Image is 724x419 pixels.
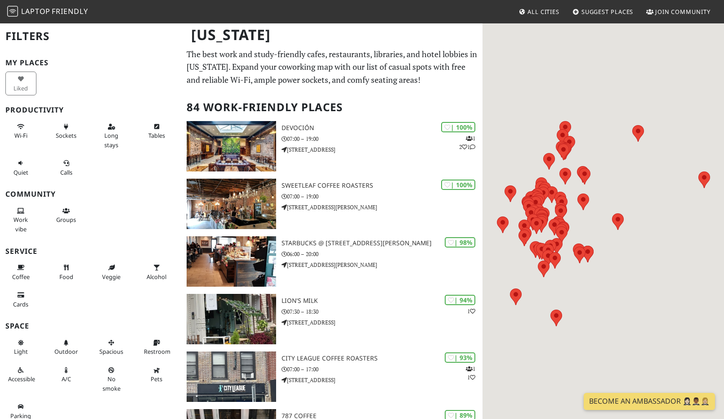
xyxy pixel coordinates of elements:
button: Restroom [141,335,172,359]
h3: Starbucks @ [STREET_ADDRESS][PERSON_NAME] [282,239,483,247]
button: Light [5,335,36,359]
button: Veggie [96,260,127,284]
img: Lion's Milk [187,294,277,344]
div: | 94% [445,295,475,305]
p: [STREET_ADDRESS][PERSON_NAME] [282,203,483,212]
div: | 100% [441,122,475,132]
span: Spacious [99,347,123,356]
span: Quiet [13,168,28,176]
div: | 98% [445,237,475,248]
p: 07:00 – 19:00 [282,135,483,143]
span: Join Community [655,8,711,16]
span: People working [13,216,28,233]
a: All Cities [515,4,563,20]
p: [STREET_ADDRESS][PERSON_NAME] [282,261,483,269]
img: Sweetleaf Coffee Roasters [187,179,277,229]
span: Air conditioned [62,375,71,383]
p: [STREET_ADDRESS] [282,376,483,384]
button: Quiet [5,156,36,180]
a: Sweetleaf Coffee Roasters | 100% Sweetleaf Coffee Roasters 07:00 – 19:00 [STREET_ADDRESS][PERSON_... [181,179,483,229]
h3: Space [5,322,176,330]
span: Laptop [21,6,50,16]
h3: Productivity [5,106,176,114]
button: Work vibe [5,203,36,236]
button: Long stays [96,119,127,152]
h3: Devoción [282,124,483,132]
h3: Service [5,247,176,256]
h3: Community [5,190,176,198]
button: A/C [51,363,82,387]
button: Calls [51,156,82,180]
a: City League Coffee Roasters | 93% 11 City League Coffee Roasters 07:00 – 17:00 [STREET_ADDRESS] [181,351,483,402]
div: | 93% [445,352,475,363]
h3: City League Coffee Roasters [282,355,483,362]
h3: My Places [5,59,176,67]
p: [STREET_ADDRESS] [282,318,483,327]
button: Accessible [5,363,36,387]
span: Natural light [14,347,28,356]
p: 1 [467,307,475,315]
span: Outdoor area [54,347,78,356]
h3: Sweetleaf Coffee Roasters [282,182,483,189]
p: [STREET_ADDRESS] [282,145,483,154]
p: 07:00 – 19:00 [282,192,483,201]
a: Devoción | 100% 121 Devoción 07:00 – 19:00 [STREET_ADDRESS] [181,121,483,171]
a: Suggest Places [569,4,637,20]
p: 1 1 [466,365,475,382]
span: Credit cards [13,300,28,308]
img: Starbucks @ 815 Hutchinson Riv Pkwy [187,236,277,287]
button: Tables [141,119,172,143]
span: All Cities [527,8,559,16]
span: Work-friendly tables [148,131,165,140]
span: Video/audio calls [60,168,72,176]
p: 07:00 – 17:00 [282,365,483,374]
img: LaptopFriendly [7,6,18,17]
a: Starbucks @ 815 Hutchinson Riv Pkwy | 98% Starbucks @ [STREET_ADDRESS][PERSON_NAME] 06:00 – 20:00... [181,236,483,287]
button: Wi-Fi [5,119,36,143]
span: Power sockets [56,131,76,140]
span: Accessible [8,375,35,383]
span: Stable Wi-Fi [14,131,27,140]
button: Spacious [96,335,127,359]
p: 06:00 – 20:00 [282,250,483,258]
h2: Filters [5,23,176,50]
button: Cards [5,288,36,311]
button: Coffee [5,260,36,284]
button: Groups [51,203,82,227]
h1: [US_STATE] [184,23,481,47]
span: Smoke free [103,375,121,392]
span: Veggie [102,273,121,281]
span: Food [59,273,73,281]
a: Lion's Milk | 94% 1 Lion's Milk 07:30 – 18:30 [STREET_ADDRESS] [181,294,483,344]
span: Long stays [104,131,118,149]
h2: 84 Work-Friendly Places [187,94,478,121]
span: Pet friendly [151,375,162,383]
span: Coffee [12,273,30,281]
span: Alcohol [147,273,166,281]
p: 07:30 – 18:30 [282,307,483,316]
p: 1 2 1 [459,134,475,151]
button: Sockets [51,119,82,143]
button: Alcohol [141,260,172,284]
img: City League Coffee Roasters [187,351,277,402]
button: Pets [141,363,172,387]
span: Restroom [144,347,170,356]
span: Suggest Places [581,8,634,16]
a: Become an Ambassador 🤵🏻‍♀️🤵🏾‍♂️🤵🏼‍♀️ [584,393,715,410]
p: The best work and study-friendly cafes, restaurants, libraries, and hotel lobbies in [US_STATE]. ... [187,48,478,86]
a: Join Community [643,4,714,20]
h3: Lion's Milk [282,297,483,305]
div: | 100% [441,180,475,190]
span: Group tables [56,216,76,224]
button: Food [51,260,82,284]
button: No smoke [96,363,127,396]
button: Outdoor [51,335,82,359]
a: LaptopFriendly LaptopFriendly [7,4,88,20]
img: Devoción [187,121,277,171]
span: Friendly [52,6,88,16]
